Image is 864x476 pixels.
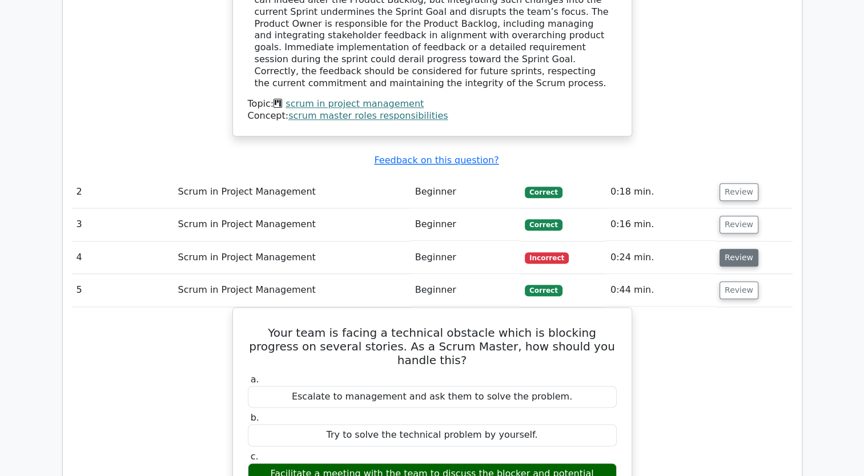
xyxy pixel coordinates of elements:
[606,241,715,274] td: 0:24 min.
[720,249,758,267] button: Review
[411,176,520,208] td: Beginner
[288,110,448,121] a: scrum master roles responsibilities
[174,241,411,274] td: Scrum in Project Management
[174,176,411,208] td: Scrum in Project Management
[374,155,499,166] a: Feedback on this question?
[72,208,174,241] td: 3
[248,98,617,110] div: Topic:
[248,386,617,408] div: Escalate to management and ask them to solve the problem.
[174,208,411,241] td: Scrum in Project Management
[525,187,562,198] span: Correct
[72,241,174,274] td: 4
[411,241,520,274] td: Beginner
[720,216,758,233] button: Review
[525,219,562,231] span: Correct
[248,110,617,122] div: Concept:
[525,285,562,296] span: Correct
[720,281,758,299] button: Review
[606,176,715,208] td: 0:18 min.
[411,274,520,306] td: Beginner
[606,208,715,241] td: 0:16 min.
[606,274,715,306] td: 0:44 min.
[251,412,259,423] span: b.
[72,274,174,306] td: 5
[248,424,617,446] div: Try to solve the technical problem by yourself.
[720,183,758,201] button: Review
[286,98,424,109] a: scrum in project management
[525,252,569,264] span: Incorrect
[251,374,259,385] span: a.
[251,451,259,462] span: c.
[174,274,411,306] td: Scrum in Project Management
[411,208,520,241] td: Beginner
[72,176,174,208] td: 2
[247,326,618,367] h5: Your team is facing a technical obstacle which is blocking progress on several stories. As a Scru...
